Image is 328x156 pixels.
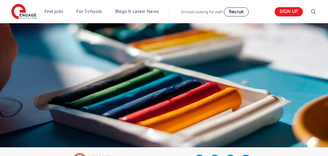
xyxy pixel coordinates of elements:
a: Find jobs [44,9,63,14]
a: Sign up [275,7,303,16]
span: Schools looking for staff [181,10,222,14]
a: Blogs & Latest News [115,9,159,14]
a: For Schools [76,9,102,14]
a: Recruit [224,7,249,16]
span: Recruit [229,9,244,14]
img: Engage Education [11,4,36,20]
